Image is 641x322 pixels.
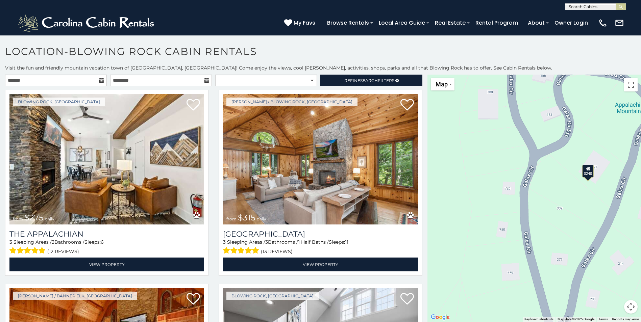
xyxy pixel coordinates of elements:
span: daily [257,216,266,221]
a: Real Estate [432,17,469,29]
button: Toggle fullscreen view [624,78,638,91]
span: $275 [24,213,44,222]
a: View Property [9,258,204,271]
a: Browse Rentals [324,17,372,29]
a: The Appalachian [9,230,204,239]
img: The Appalachian [9,94,204,224]
span: Refine Filters [344,78,394,83]
button: Keyboard shortcuts [524,317,553,322]
span: 11 [345,239,348,245]
a: Add to favorites [187,98,200,112]
img: mail-regular-white.png [615,18,624,28]
div: $240 [582,165,594,178]
span: 6 [101,239,104,245]
a: Add to favorites [400,98,414,112]
span: Search [360,78,378,83]
span: $315 [238,213,255,222]
a: Blowing Rock, [GEOGRAPHIC_DATA] [226,292,319,300]
span: 3 [9,239,12,245]
span: 3 [265,239,268,245]
a: [GEOGRAPHIC_DATA] [223,230,418,239]
a: Blowing Rock, [GEOGRAPHIC_DATA] [13,98,105,106]
a: Terms (opens in new tab) [598,317,608,321]
img: Chimney Island [223,94,418,224]
a: Add to favorites [187,292,200,306]
span: from [226,216,237,221]
a: Rental Program [472,17,521,29]
span: daily [45,216,54,221]
a: Add to favorites [400,292,414,306]
a: [PERSON_NAME] / Blowing Rock, [GEOGRAPHIC_DATA] [226,98,358,106]
a: About [524,17,548,29]
span: (13 reviews) [261,247,293,256]
a: [PERSON_NAME] / Banner Elk, [GEOGRAPHIC_DATA] [13,292,137,300]
a: The Appalachian from $275 daily [9,94,204,224]
button: Change map style [431,78,454,90]
h3: Chimney Island [223,230,418,239]
a: My Favs [284,19,317,27]
span: (12 reviews) [47,247,79,256]
div: Sleeping Areas / Bathrooms / Sleeps: [9,239,204,256]
a: Owner Login [551,17,591,29]
a: Open this area in Google Maps (opens a new window) [429,313,451,322]
img: phone-regular-white.png [598,18,608,28]
img: White-1-2.png [17,13,157,33]
span: 3 [223,239,226,245]
span: 3 [52,239,54,245]
span: 1 Half Baths / [298,239,329,245]
a: RefineSearchFilters [320,75,422,86]
span: Map data ©2025 Google [558,317,594,321]
a: Chimney Island from $315 daily [223,94,418,224]
button: Map camera controls [624,300,638,314]
img: Google [429,313,451,322]
a: Local Area Guide [375,17,428,29]
span: Map [436,81,448,88]
span: from [13,216,23,221]
a: Report a map error [612,317,639,321]
div: Sleeping Areas / Bathrooms / Sleeps: [223,239,418,256]
span: My Favs [294,19,315,27]
a: View Property [223,258,418,271]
